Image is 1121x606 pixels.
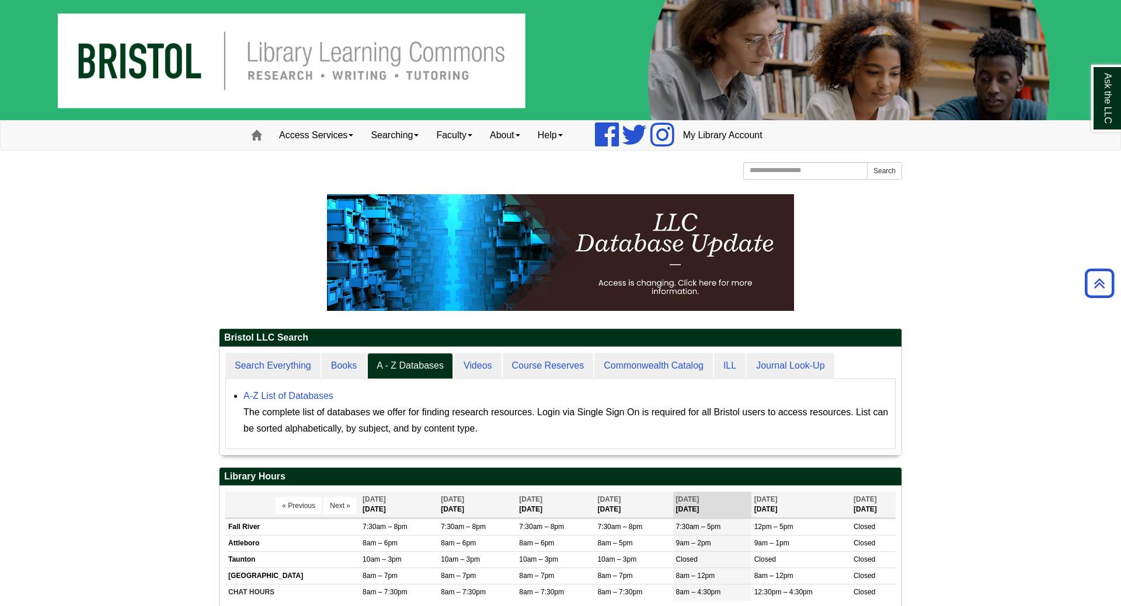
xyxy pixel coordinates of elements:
[322,353,366,379] a: Books
[854,539,875,547] span: Closed
[519,555,558,563] span: 10am – 3pm
[597,523,642,531] span: 7:30am – 8pm
[454,353,502,379] a: Videos
[516,492,594,518] th: [DATE]
[597,588,642,596] span: 8am – 7:30pm
[754,539,789,547] span: 9am – 1pm
[519,572,554,580] span: 8am – 7pm
[360,492,438,518] th: [DATE]
[270,121,362,150] a: Access Services
[225,584,360,601] td: CHAT HOURS
[1081,275,1118,291] a: Back to Top
[220,329,901,347] h2: Bristol LLC Search
[438,492,516,518] th: [DATE]
[714,353,746,379] a: ILL
[519,523,564,531] span: 7:30am – 8pm
[519,539,554,547] span: 8am – 6pm
[441,588,486,596] span: 8am – 7:30pm
[363,523,408,531] span: 7:30am – 8pm
[441,572,476,580] span: 8am – 7pm
[854,495,877,503] span: [DATE]
[519,588,564,596] span: 8am – 7:30pm
[363,588,408,596] span: 8am – 7:30pm
[676,523,721,531] span: 7:30am – 5pm
[363,495,386,503] span: [DATE]
[363,539,398,547] span: 8am – 6pm
[676,495,699,503] span: [DATE]
[441,495,464,503] span: [DATE]
[327,194,794,311] img: HTML tutorial
[362,121,427,150] a: Searching
[597,572,632,580] span: 8am – 7pm
[243,404,889,437] div: The complete list of databases we offer for finding research resources. Login via Single Sign On ...
[323,497,357,514] button: Next »
[867,162,902,180] button: Search
[503,353,594,379] a: Course Reserves
[676,572,715,580] span: 8am – 12pm
[441,523,486,531] span: 7:30am – 8pm
[519,495,542,503] span: [DATE]
[225,552,360,568] td: Taunton
[754,495,778,503] span: [DATE]
[754,572,793,580] span: 8am – 12pm
[754,523,793,531] span: 12pm – 5pm
[363,572,398,580] span: 8am – 7pm
[597,495,621,503] span: [DATE]
[243,391,333,401] a: A-Z List of Databases
[597,539,632,547] span: 8am – 5pm
[594,353,713,379] a: Commonwealth Catalog
[529,121,572,150] a: Help
[854,572,875,580] span: Closed
[276,497,322,514] button: « Previous
[225,519,360,535] td: Fall River
[363,555,402,563] span: 10am – 3pm
[754,588,813,596] span: 12:30pm – 4:30pm
[225,535,360,551] td: Attleboro
[427,121,481,150] a: Faculty
[225,568,360,584] td: [GEOGRAPHIC_DATA]
[481,121,529,150] a: About
[441,555,480,563] span: 10am – 3pm
[225,353,321,379] a: Search Everything
[676,539,711,547] span: 9am – 2pm
[854,523,875,531] span: Closed
[854,555,875,563] span: Closed
[676,555,698,563] span: Closed
[597,555,636,563] span: 10am – 3pm
[754,555,776,563] span: Closed
[747,353,834,379] a: Journal Look-Up
[674,121,771,150] a: My Library Account
[594,492,673,518] th: [DATE]
[673,492,751,518] th: [DATE]
[441,539,476,547] span: 8am – 6pm
[854,588,875,596] span: Closed
[220,468,901,486] h2: Library Hours
[367,353,453,379] a: A - Z Databases
[851,492,896,518] th: [DATE]
[751,492,851,518] th: [DATE]
[676,588,721,596] span: 8am – 4:30pm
